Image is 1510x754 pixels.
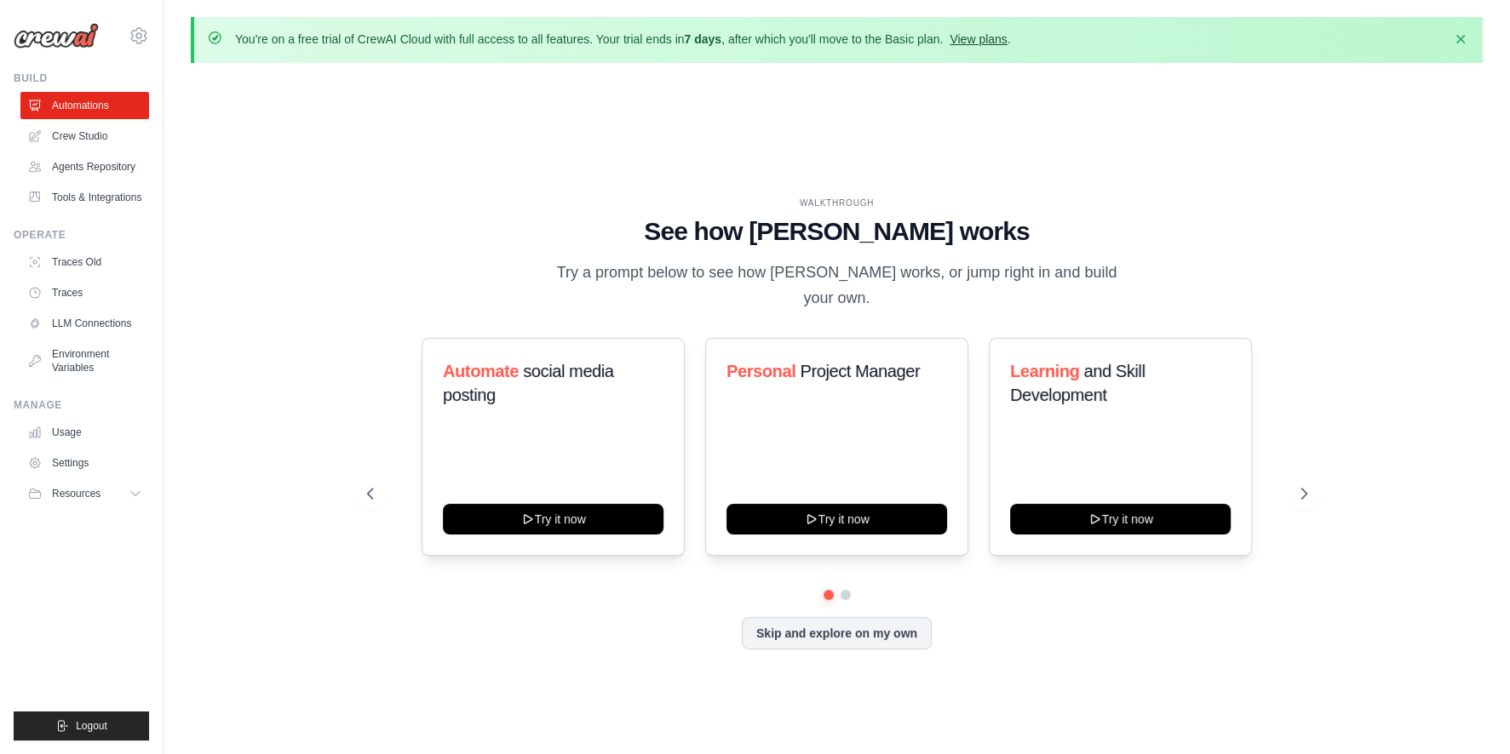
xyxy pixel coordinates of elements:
[14,23,99,49] img: Logo
[20,279,149,306] a: Traces
[20,419,149,446] a: Usage
[20,340,149,381] a: Environment Variables
[52,487,100,500] span: Resources
[800,362,920,380] span: Project Manager
[726,362,795,380] span: Personal
[367,197,1307,209] div: WALKTHROUGH
[1010,362,1145,404] span: and Skill Development
[684,32,721,46] strong: 7 days
[14,711,149,740] button: Logout
[1010,362,1079,380] span: Learning
[20,184,149,211] a: Tools & Integrations
[726,504,947,534] button: Try it now
[1425,672,1510,754] iframe: Chat Widget
[443,504,663,534] button: Try it now
[367,216,1307,247] h1: See how [PERSON_NAME] works
[443,362,519,380] span: Automate
[20,310,149,337] a: LLM Connections
[20,480,149,507] button: Resources
[551,260,1123,311] p: Try a prompt below to see how [PERSON_NAME] works, or jump right in and build your own.
[235,31,1011,48] p: You're on a free trial of CrewAI Cloud with full access to all features. Your trial ends in , aft...
[443,362,614,404] span: social media posting
[742,617,932,649] button: Skip and explore on my own
[14,71,149,85] div: Build
[20,123,149,150] a: Crew Studio
[950,32,1007,46] a: View plans
[20,153,149,180] a: Agents Repository
[76,719,107,733] span: Logout
[14,398,149,412] div: Manage
[20,248,149,276] a: Traces Old
[20,449,149,477] a: Settings
[1010,504,1231,534] button: Try it now
[20,92,149,119] a: Automations
[14,228,149,242] div: Operate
